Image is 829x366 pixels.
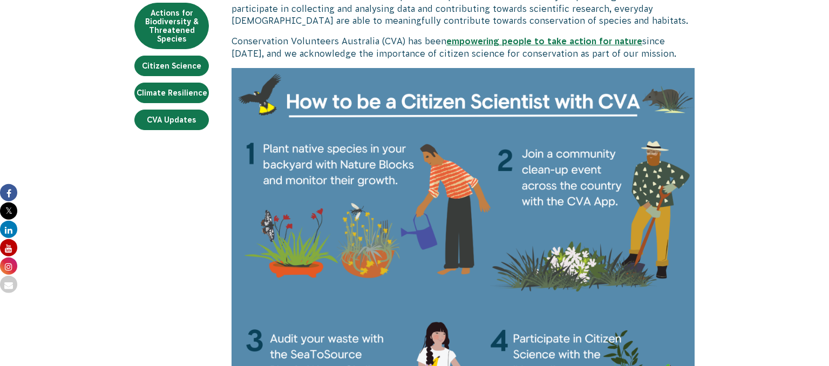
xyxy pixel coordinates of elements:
a: empowering people to take action for nature [446,36,642,46]
a: Actions for Biodiversity & Threatened Species [134,3,209,49]
a: CVA Updates [134,110,209,130]
a: Climate Resilience [134,83,209,103]
p: Conservation Volunteers Australia (CVA) has been since [DATE], and we acknowledge the importance ... [232,35,695,59]
a: Citizen Science [134,56,209,76]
